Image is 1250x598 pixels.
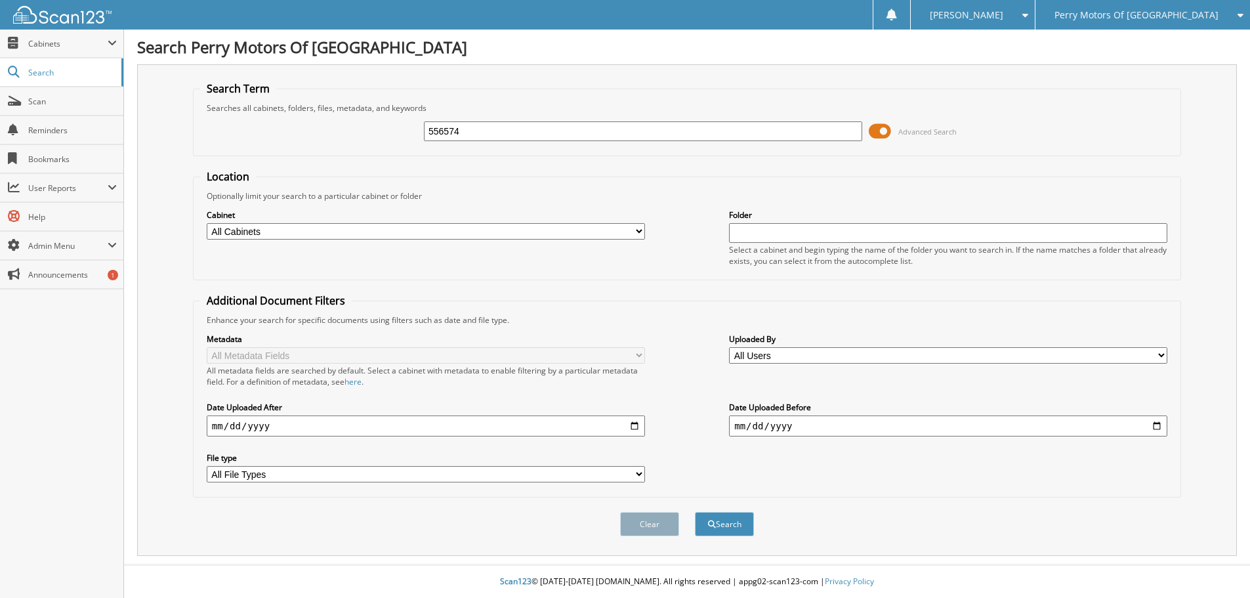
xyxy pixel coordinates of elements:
[124,566,1250,598] div: © [DATE]-[DATE] [DOMAIN_NAME]. All rights reserved | appg02-scan123-com |
[28,154,117,165] span: Bookmarks
[13,6,112,24] img: scan123-logo-white.svg
[207,402,645,413] label: Date Uploaded After
[28,240,108,251] span: Admin Menu
[200,314,1174,326] div: Enhance your search for specific documents using filters such as date and file type.
[207,209,645,221] label: Cabinet
[28,38,108,49] span: Cabinets
[28,182,108,194] span: User Reports
[200,81,276,96] legend: Search Term
[28,269,117,280] span: Announcements
[620,512,679,536] button: Clear
[729,402,1167,413] label: Date Uploaded Before
[500,576,531,587] span: Scan123
[28,125,117,136] span: Reminders
[729,333,1167,345] label: Uploaded By
[695,512,754,536] button: Search
[28,211,117,223] span: Help
[207,365,645,387] div: All metadata fields are searched by default. Select a cabinet with metadata to enable filtering b...
[108,270,118,280] div: 1
[729,209,1167,221] label: Folder
[207,416,645,437] input: start
[137,36,1237,58] h1: Search Perry Motors Of [GEOGRAPHIC_DATA]
[729,416,1167,437] input: end
[28,96,117,107] span: Scan
[28,67,115,78] span: Search
[825,576,874,587] a: Privacy Policy
[200,102,1174,114] div: Searches all cabinets, folders, files, metadata, and keywords
[344,376,362,387] a: here
[930,11,1003,19] span: [PERSON_NAME]
[729,244,1167,267] div: Select a cabinet and begin typing the name of the folder you want to search in. If the name match...
[898,127,957,137] span: Advanced Search
[200,293,352,308] legend: Additional Document Filters
[200,169,256,184] legend: Location
[1054,11,1219,19] span: Perry Motors Of [GEOGRAPHIC_DATA]
[207,333,645,345] label: Metadata
[207,452,645,463] label: File type
[200,190,1174,202] div: Optionally limit your search to a particular cabinet or folder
